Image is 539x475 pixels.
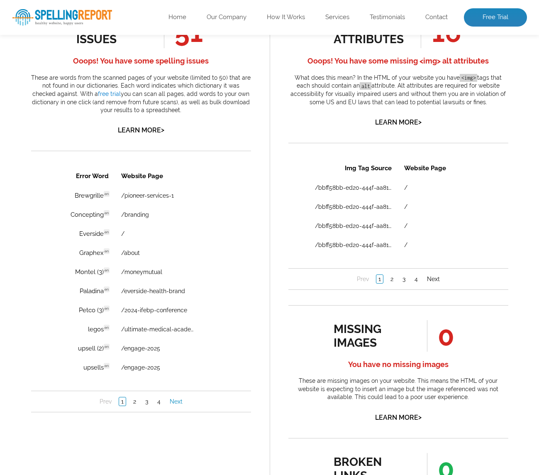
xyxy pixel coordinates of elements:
a: 2 [100,117,107,125]
td: upsell (2) [22,174,83,192]
span: en [73,197,78,203]
a: / [116,46,119,52]
td: Graphex [22,78,83,96]
a: /bbff58bb-ed20-444f-aa81-6e4db1dc1923/3bc341a6-656b-4353-ab00-7da687bc2f67_rwc_8x383x980x767x32.jpg [27,65,103,71]
a: /bbff58bb-ed20-444f-aa81-6e4db1dc1923/431d5b7c-1795-49a8-9772-7398007ae728_rwc_270x0x1381x1080x32... [27,46,103,52]
th: Website Page [110,1,176,20]
h4: You have no missing images [288,358,508,371]
td: Paladina [22,116,83,135]
th: Website Page [84,1,198,20]
a: /branding [90,46,118,52]
span: en [73,83,78,88]
span: en [73,44,78,50]
td: Everside [22,59,83,77]
a: /engage-2025 [90,179,129,186]
th: Img Tag Source [1,1,109,20]
a: 2 [100,232,107,240]
a: / [116,84,119,91]
div: missing images [334,322,409,350]
td: upsells [22,193,83,211]
p: These are words from the scanned pages of your website (limited to 50) that are not found in our ... [31,74,251,115]
a: 4 [124,232,132,240]
a: Testimonials [370,13,405,22]
a: Services [325,13,349,22]
h4: Ooops! You have some missing <img> alt attributes [288,54,508,68]
span: en [73,178,78,184]
code: alt [360,82,371,90]
span: en [73,140,78,146]
a: Next [137,232,154,240]
p: What does this mean? In the HTML of your website you have tags that each should contain an attrib... [288,74,508,106]
span: en [73,64,78,69]
span: 0 [427,320,454,352]
a: Learn More> [375,118,422,126]
a: 1 [88,117,95,126]
span: en [73,102,78,108]
a: Learn More> [375,414,422,421]
a: 1 [88,231,95,240]
a: 4 [124,117,132,125]
h4: Ooops! You have some spelling issues [31,54,251,68]
a: free trial [98,91,121,97]
a: Learn More> [118,126,164,134]
a: / [116,27,119,33]
span: en [73,25,78,31]
a: /everside-health-brand [90,122,154,129]
a: Home [168,13,186,22]
a: /ultimate-medical-academy-4 [90,160,167,167]
a: 3 [112,117,119,125]
td: Brewgrille [22,21,83,39]
a: Our Company [207,13,246,22]
span: en [73,121,78,127]
p: These are missing images on your website. This means the HTML of your website is expecting to ins... [288,377,508,402]
a: /about [90,84,109,91]
th: Error Word [22,1,83,20]
a: /moneymutual [90,103,131,110]
a: / [116,65,119,71]
code: <img> [460,74,477,82]
a: /engage-2025 [90,198,129,205]
td: Concepting [22,40,83,58]
td: Petco (3) [22,135,83,154]
a: /2024-ifebp-conference [90,141,156,148]
span: en [73,159,78,165]
span: > [418,116,422,128]
span: > [418,411,422,423]
a: How It Works [267,13,305,22]
a: Next [137,117,154,125]
a: 3 [112,232,119,240]
a: /bbff58bb-ed20-444f-aa81-6e4db1dc1923/b73ee6d0-c7e3-4cbe-b32c-72d2a7621548_rwc_0x0x1500x1174x32.jpg [27,84,103,91]
a: /pioneer-services-1 [90,27,143,33]
a: /bbff58bb-ed20-444f-aa81-6e4db1dc1923/6afbeb5b-0902-458e-8402-91e5212289d0_rwc_0x0x1841x1440x32.jpg [27,27,103,33]
a: Contact [425,13,448,22]
img: SpellReport [12,9,112,26]
a: / [90,65,93,71]
td: legos [22,154,83,173]
span: > [161,124,164,136]
td: Montel (3) [22,97,83,115]
a: Free Trial [464,8,527,27]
